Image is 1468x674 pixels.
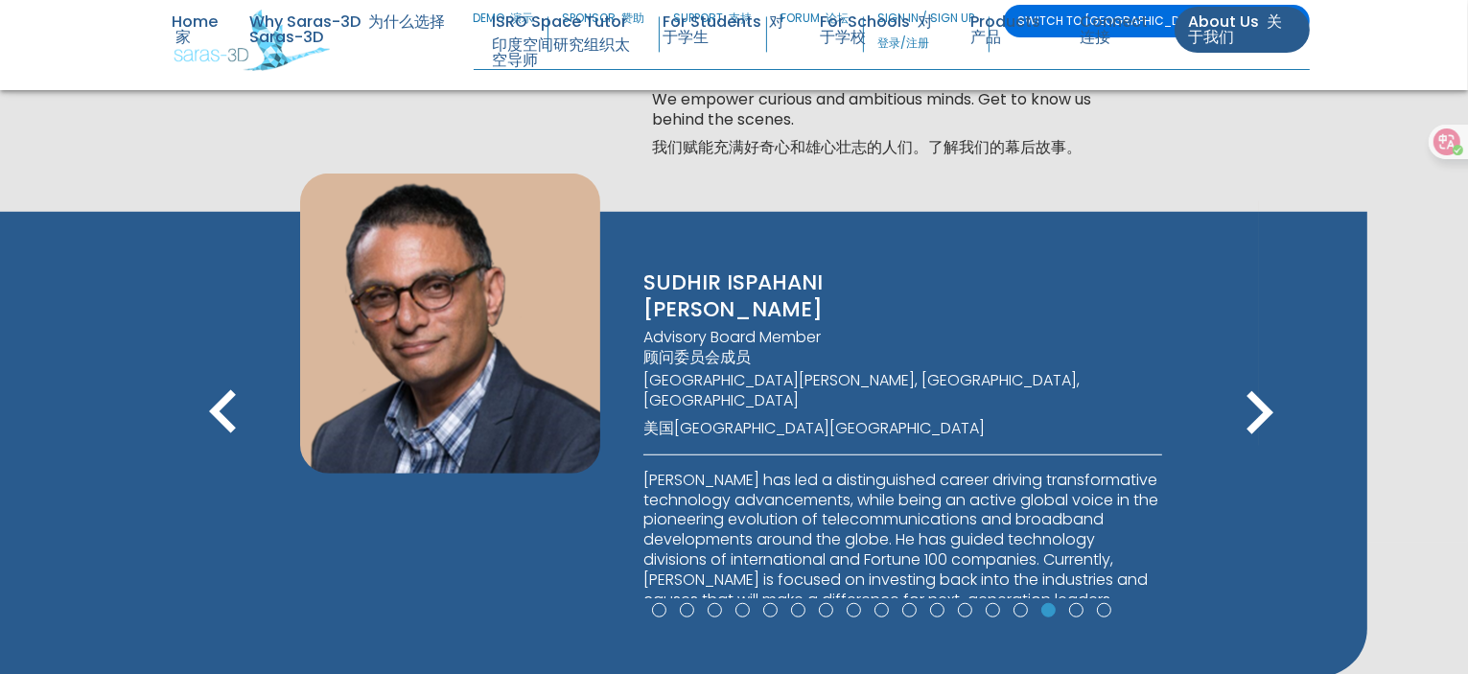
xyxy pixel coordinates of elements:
font: 印度空间研究组织太空导师 [492,34,630,71]
font: [PERSON_NAME] [643,294,823,324]
font: 关于我们 [1188,11,1282,48]
font: 我们赋能充满好奇心和雄心壮志的人们。了解我们的幕后故事。 [653,136,1083,158]
a: ISRO Space Tutor印度空间研究组织太空导师 [478,7,649,83]
a: DEMO 演示 [474,5,548,37]
a: SUPPORT 支持 [660,5,767,37]
a: Why Saras-3D 为什么选择 Saras-3D [236,7,478,53]
p: SUDHIR ISPAHANI [643,269,1162,324]
span: Next [1216,440,1302,462]
a: For Students 对于学生 [649,7,806,53]
p: Advisory Board Member [643,328,1162,368]
a: Connect 连接 [1066,7,1174,53]
p: We empower curious and ambitious minds. Get to know us behind the scenes. [653,90,1104,165]
font: 为什么选择 Saras-3D [249,11,445,48]
a: For Schools 对于学校 [807,7,958,53]
a: Home 家 [159,7,237,53]
a: FORUM 论坛 [767,5,864,37]
i: keyboard_arrow_left [180,370,267,456]
font: 产品 [970,26,1001,48]
i: keyboard_arrow_right [1216,370,1302,456]
img: Sudhir Ispahani [300,174,600,474]
a: SIGN IN / SIGN UP登录/注册 [864,5,990,64]
a: SWITCH TO [GEOGRAPHIC_DATA] 切换到美国 [1004,5,1310,37]
a: Products 产品 [957,7,1066,53]
font: 家 [176,26,192,48]
font: 对于学校 [821,11,934,48]
font: 对于学生 [663,11,784,48]
a: About Us 关于我们 [1175,7,1310,53]
a: SPONSOR 赞助 [548,5,660,37]
font: 顾问委员会成员 [643,346,751,368]
span: Previous [180,440,267,462]
font: 连接 [1080,26,1110,48]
